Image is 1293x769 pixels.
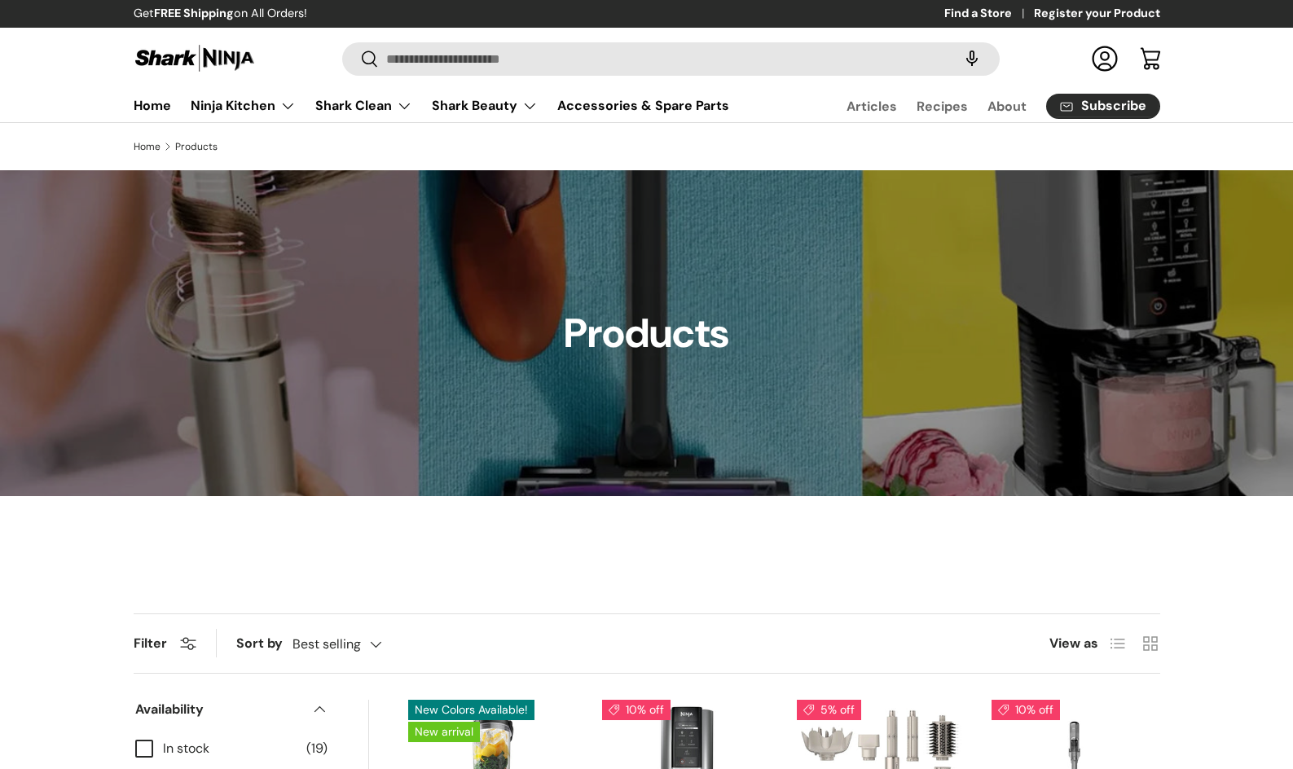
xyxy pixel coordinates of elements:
nav: Secondary [807,90,1160,122]
summary: Ninja Kitchen [181,90,306,122]
summary: Availability [135,680,328,739]
a: Ninja Kitchen [191,90,296,122]
speech-search-button: Search by voice [946,41,998,77]
a: Accessories & Spare Parts [557,90,729,121]
a: About [987,90,1027,122]
span: 10% off [602,700,671,720]
a: Shark Beauty [432,90,538,122]
button: Best selling [292,630,415,658]
a: Shark Clean [315,90,412,122]
button: Filter [134,635,196,652]
span: (19) [306,739,328,758]
label: Sort by [236,634,292,653]
h1: Products [564,308,729,358]
a: Subscribe [1046,94,1160,119]
img: Shark Ninja Philippines [134,42,256,74]
a: Home [134,142,161,152]
summary: Shark Clean [306,90,422,122]
a: Register your Product [1034,5,1160,23]
nav: Primary [134,90,729,122]
strong: FREE Shipping [154,6,234,20]
span: 10% off [992,700,1060,720]
a: Products [175,142,218,152]
summary: Shark Beauty [422,90,548,122]
a: Find a Store [944,5,1034,23]
span: New arrival [408,722,480,742]
span: Best selling [292,636,361,652]
span: In stock [163,739,297,758]
span: Availability [135,700,301,719]
span: Subscribe [1081,99,1146,112]
span: Filter [134,635,167,652]
p: Get on All Orders! [134,5,307,23]
span: 5% off [797,700,861,720]
span: View as [1049,634,1098,653]
nav: Breadcrumbs [134,139,1160,154]
a: Articles [847,90,897,122]
a: Recipes [917,90,968,122]
a: Home [134,90,171,121]
span: New Colors Available! [408,700,534,720]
